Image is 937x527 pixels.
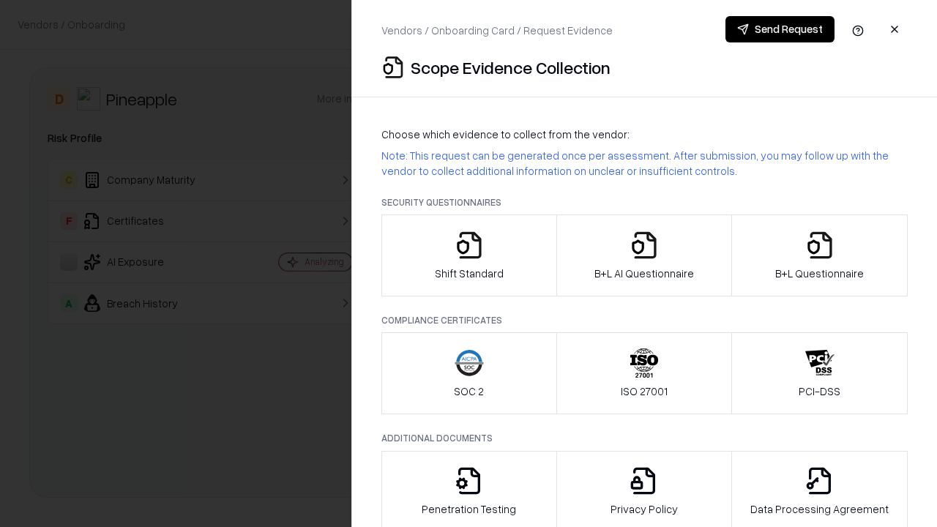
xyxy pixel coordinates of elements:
button: PCI-DSS [731,332,908,414]
p: Security Questionnaires [381,196,908,209]
button: ISO 27001 [556,332,733,414]
p: Data Processing Agreement [750,501,889,517]
p: Scope Evidence Collection [411,56,611,79]
p: Compliance Certificates [381,314,908,326]
button: B+L Questionnaire [731,214,908,296]
p: SOC 2 [454,384,484,399]
p: B+L AI Questionnaire [594,266,694,281]
p: Choose which evidence to collect from the vendor: [381,127,908,142]
p: Note: This request can be generated once per assessment. After submission, you may follow up with... [381,148,908,179]
button: Send Request [725,16,835,42]
p: Penetration Testing [422,501,516,517]
p: ISO 27001 [621,384,668,399]
p: PCI-DSS [799,384,840,399]
p: B+L Questionnaire [775,266,864,281]
button: SOC 2 [381,332,557,414]
button: B+L AI Questionnaire [556,214,733,296]
p: Vendors / Onboarding Card / Request Evidence [381,23,613,38]
button: Shift Standard [381,214,557,296]
p: Additional Documents [381,432,908,444]
p: Shift Standard [435,266,504,281]
p: Privacy Policy [611,501,678,517]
